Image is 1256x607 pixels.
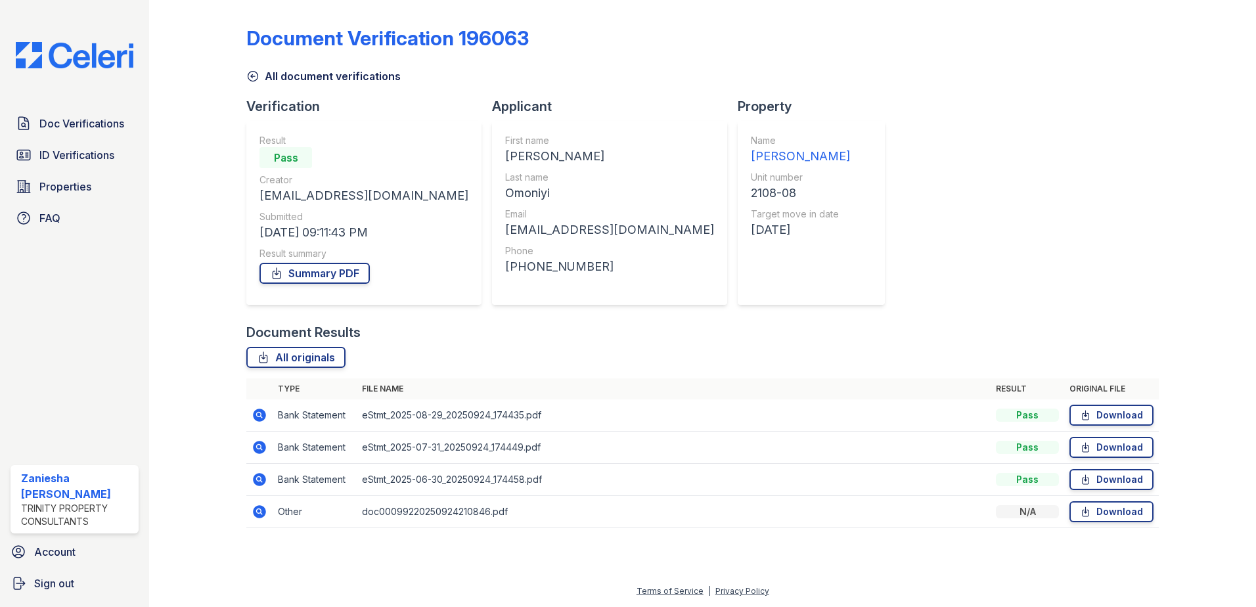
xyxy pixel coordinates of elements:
[505,147,714,166] div: [PERSON_NAME]
[1069,437,1154,458] a: Download
[505,221,714,239] div: [EMAIL_ADDRESS][DOMAIN_NAME]
[357,399,991,432] td: eStmt_2025-08-29_20250924_174435.pdf
[21,470,133,502] div: Zaniesha [PERSON_NAME]
[357,496,991,528] td: doc00099220250924210846.pdf
[259,187,468,205] div: [EMAIL_ADDRESS][DOMAIN_NAME]
[996,409,1059,422] div: Pass
[273,378,357,399] th: Type
[738,97,895,116] div: Property
[259,173,468,187] div: Creator
[751,134,850,147] div: Name
[1069,469,1154,490] a: Download
[751,208,850,221] div: Target move in date
[505,258,714,276] div: [PHONE_NUMBER]
[34,544,76,560] span: Account
[259,263,370,284] a: Summary PDF
[11,110,139,137] a: Doc Verifications
[1064,378,1159,399] th: Original file
[259,247,468,260] div: Result summary
[751,147,850,166] div: [PERSON_NAME]
[259,223,468,242] div: [DATE] 09:11:43 PM
[751,134,850,166] a: Name [PERSON_NAME]
[996,505,1059,518] div: N/A
[751,221,850,239] div: [DATE]
[11,173,139,200] a: Properties
[11,205,139,231] a: FAQ
[39,179,91,194] span: Properties
[273,399,357,432] td: Bank Statement
[505,171,714,184] div: Last name
[1069,501,1154,522] a: Download
[21,502,133,528] div: Trinity Property Consultants
[5,42,144,68] img: CE_Logo_Blue-a8612792a0a2168367f1c8372b55b34899dd931a85d93a1a3d3e32e68fde9ad4.png
[505,184,714,202] div: Omoniyi
[34,575,74,591] span: Sign out
[5,539,144,565] a: Account
[273,464,357,496] td: Bank Statement
[259,134,468,147] div: Result
[357,464,991,496] td: eStmt_2025-06-30_20250924_174458.pdf
[492,97,738,116] div: Applicant
[39,210,60,226] span: FAQ
[996,441,1059,454] div: Pass
[246,97,492,116] div: Verification
[246,26,529,50] div: Document Verification 196063
[357,432,991,464] td: eStmt_2025-07-31_20250924_174449.pdf
[505,208,714,221] div: Email
[39,147,114,163] span: ID Verifications
[5,570,144,596] a: Sign out
[996,473,1059,486] div: Pass
[246,323,361,342] div: Document Results
[259,210,468,223] div: Submitted
[1069,405,1154,426] a: Download
[357,378,991,399] th: File name
[505,244,714,258] div: Phone
[273,432,357,464] td: Bank Statement
[246,68,401,84] a: All document verifications
[751,171,850,184] div: Unit number
[505,134,714,147] div: First name
[637,586,704,596] a: Terms of Service
[751,184,850,202] div: 2108-08
[11,142,139,168] a: ID Verifications
[273,496,357,528] td: Other
[259,147,312,168] div: Pass
[715,586,769,596] a: Privacy Policy
[708,586,711,596] div: |
[39,116,124,131] span: Doc Verifications
[991,378,1064,399] th: Result
[246,347,346,368] a: All originals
